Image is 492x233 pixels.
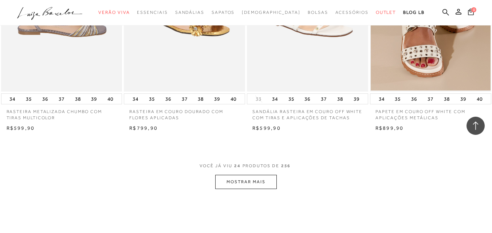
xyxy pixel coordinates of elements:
button: 40 [105,94,115,104]
span: 24 [234,163,241,168]
button: 38 [335,94,345,104]
button: 36 [302,94,312,104]
span: [DEMOGRAPHIC_DATA] [242,10,300,15]
span: Bolsas [308,10,328,15]
button: 34 [270,94,280,104]
span: VOCÊ JÁ VIU PRODUTOS DE [200,163,293,168]
a: SANDÁLIA RASTEIRA EM COURO OFF WHITE COM TIRAS E APLICAÇÕES DE TACHAS [247,104,368,121]
a: categoryNavScreenReaderText [137,6,168,19]
button: 0 [466,8,476,18]
a: noSubCategoriesText [242,6,300,19]
button: 35 [393,94,403,104]
a: categoryNavScreenReaderText [335,6,369,19]
button: 40 [228,94,239,104]
button: 34 [377,94,387,104]
a: categoryNavScreenReaderText [98,6,130,19]
span: Essenciais [137,10,168,15]
button: 34 [7,94,17,104]
span: R$899,90 [375,125,404,131]
button: 39 [89,94,99,104]
button: 39 [212,94,222,104]
button: 37 [425,94,436,104]
span: Outlet [376,10,396,15]
button: 33 [253,96,264,103]
button: 37 [180,94,190,104]
button: 37 [56,94,67,104]
a: categoryNavScreenReaderText [376,6,396,19]
a: categoryNavScreenReaderText [175,6,204,19]
button: 37 [319,94,329,104]
span: R$599,90 [7,125,35,131]
button: 34 [130,94,141,104]
a: categoryNavScreenReaderText [212,6,235,19]
span: Sapatos [212,10,235,15]
button: 38 [73,94,83,104]
span: 256 [281,163,291,168]
span: R$599,90 [252,125,281,131]
button: 36 [40,94,50,104]
a: categoryNavScreenReaderText [308,6,328,19]
span: R$799,90 [129,125,158,131]
a: PAPETE EM COURO OFF WHITE COM APLICAÇÕES METÁLICAS [370,104,491,121]
a: RASTEIRA EM COURO DOURADO COM FLORES APLICADAS [124,104,245,121]
button: 38 [442,94,452,104]
span: Sandálias [175,10,204,15]
button: 40 [475,94,485,104]
a: RASTEIRA METALIZADA CHUMBO COM TIRAS MULTICOLOR [1,104,122,121]
button: 35 [286,94,296,104]
button: 39 [351,94,362,104]
span: Acessórios [335,10,369,15]
button: 35 [147,94,157,104]
button: MOSTRAR MAIS [215,175,276,189]
button: 38 [196,94,206,104]
span: Verão Viva [98,10,130,15]
span: 0 [471,7,476,12]
span: BLOG LB [403,10,424,15]
a: BLOG LB [403,6,424,19]
button: 36 [409,94,419,104]
button: 39 [458,94,468,104]
button: 36 [163,94,173,104]
button: 35 [24,94,34,104]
